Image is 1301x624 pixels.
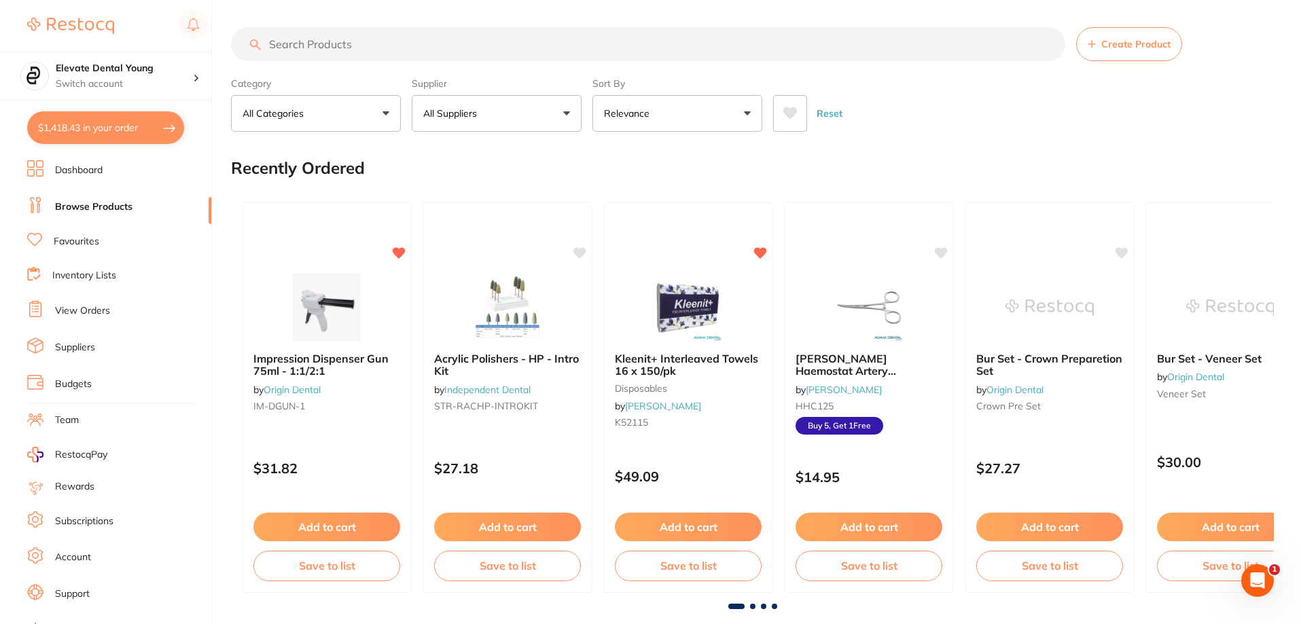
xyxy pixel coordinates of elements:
[976,460,1123,476] p: $27.27
[796,551,942,581] button: Save to list
[796,513,942,541] button: Add to cart
[1076,27,1182,61] button: Create Product
[231,159,365,178] h2: Recently Ordered
[55,587,90,601] a: Support
[986,384,1044,396] a: Origin Dental
[615,400,701,412] span: by
[55,378,92,391] a: Budgets
[27,447,107,462] a: RestocqPay
[27,111,184,144] button: $1,418.43 in your order
[825,274,913,342] img: Hanson Haemostat Artery Kelly Forceps Curved
[55,414,79,427] a: Team
[434,401,581,411] small: STR-RACHP-INTROKIT
[1101,39,1171,50] span: Create Product
[253,352,400,378] b: Impression Dispenser Gun 75ml - 1:1/2:1
[806,384,882,396] a: [PERSON_NAME]
[412,77,582,90] label: Supplier
[231,95,401,132] button: All Categories
[253,551,400,581] button: Save to list
[412,95,582,132] button: All Suppliers
[796,352,942,378] b: Hanson Haemostat Artery Kelly Forceps Curved
[976,384,1044,396] span: by
[796,401,942,411] small: HHC125
[615,417,762,428] small: K52115
[55,304,110,318] a: View Orders
[21,62,48,90] img: Elevate Dental Young
[463,274,552,342] img: Acrylic Polishers - HP - Intro Kit
[604,107,655,120] p: Relevance
[976,513,1123,541] button: Add to cart
[1005,274,1094,342] img: Bur Set - Crown Preparetion Set
[55,515,113,528] a: Subscriptions
[615,551,762,581] button: Save to list
[592,77,762,90] label: Sort By
[243,107,309,120] p: All Categories
[813,95,846,132] button: Reset
[976,551,1123,581] button: Save to list
[625,400,701,412] a: [PERSON_NAME]
[253,513,400,541] button: Add to cart
[434,513,581,541] button: Add to cart
[796,417,883,435] span: Buy 5, Get 1 Free
[231,77,401,90] label: Category
[253,460,400,476] p: $31.82
[56,77,193,91] p: Switch account
[55,551,91,564] a: Account
[615,383,762,394] small: disposables
[1241,564,1274,597] iframe: Intercom live chat
[27,18,114,34] img: Restocq Logo
[434,352,581,378] b: Acrylic Polishers - HP - Intro Kit
[434,460,581,476] p: $27.18
[644,274,732,342] img: Kleenit+ Interleaved Towels 16 x 150/pk
[592,95,762,132] button: Relevance
[1269,564,1280,575] span: 1
[253,401,400,411] small: IM-DGUN-1
[434,551,581,581] button: Save to list
[1186,274,1275,342] img: Bur Set - Veneer Set
[54,235,99,249] a: Favourites
[976,352,1123,378] b: Bur Set - Crown Preparetion Set
[796,469,942,485] p: $14.95
[27,10,114,41] a: Restocq Logo
[1157,371,1224,383] span: by
[283,274,371,342] img: Impression Dispenser Gun 75ml - 1:1/2:1
[1167,371,1224,383] a: Origin Dental
[264,384,321,396] a: Origin Dental
[444,384,531,396] a: Independent Dental
[615,352,762,378] b: Kleenit+ Interleaved Towels 16 x 150/pk
[55,448,107,462] span: RestocqPay
[231,27,1065,61] input: Search Products
[55,341,95,354] a: Suppliers
[615,469,762,484] p: $49.09
[55,480,94,494] a: Rewards
[796,384,882,396] span: by
[615,513,762,541] button: Add to cart
[56,62,193,75] h4: Elevate Dental Young
[423,107,482,120] p: All Suppliers
[52,269,116,282] a: Inventory Lists
[253,384,321,396] span: by
[55,200,132,214] a: Browse Products
[55,164,103,177] a: Dashboard
[434,384,531,396] span: by
[27,447,43,462] img: RestocqPay
[976,401,1123,411] small: Crown Pre Set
